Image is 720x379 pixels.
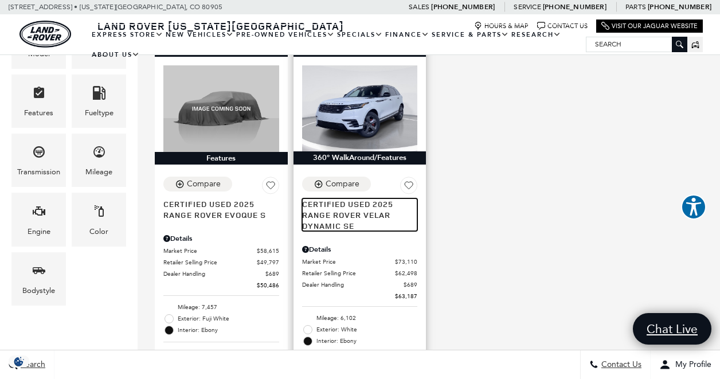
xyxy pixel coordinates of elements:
a: Research [510,25,562,45]
a: Hours & Map [474,22,529,30]
a: About Us [91,45,141,65]
div: Mileage [85,166,112,178]
div: Compare [326,179,359,189]
a: [PHONE_NUMBER] [648,2,711,11]
a: Contact Us [537,22,588,30]
span: Fueltype [92,83,106,107]
a: Market Price $73,110 [302,257,418,266]
img: Opt-Out Icon [6,355,32,368]
div: FeaturesFeatures [11,75,66,128]
div: MileageMileage [72,134,126,187]
button: Compare Vehicle [163,177,232,192]
img: 2025 Land Rover Range Rover Evoque S [163,65,279,152]
span: Range Rover Evoque S [163,209,271,220]
span: Mileage [92,142,106,166]
section: Click to Open Cookie Consent Modal [6,355,32,368]
a: Specials [336,25,384,45]
span: My Profile [671,360,711,370]
a: land-rover [19,21,71,48]
a: [PHONE_NUMBER] [543,2,606,11]
div: ColorColor [72,193,126,246]
a: Service & Parts [431,25,510,45]
a: Chat Live [633,313,711,345]
span: $689 [265,269,279,278]
li: Mileage: 6,102 [302,312,418,324]
span: Interior: Ebony [316,335,418,347]
span: Sales [409,3,429,11]
span: Engine [32,201,46,225]
div: Color [89,225,108,238]
div: Bodystyle [22,284,55,297]
span: Certified Used 2025 [302,198,409,209]
a: $63,187 [302,292,418,300]
span: Dealer Handling [163,269,265,278]
a: Finance [384,25,431,45]
span: Dealer Handling [302,280,404,289]
a: Market Price $58,615 [163,247,279,255]
img: Land Rover [19,21,71,48]
button: Compare Vehicle [302,177,371,192]
span: Contact Us [598,360,641,370]
span: Bodystyle [32,261,46,284]
img: 2025 Land Rover Range Rover Velar Dynamic SE [302,65,418,152]
div: Transmission [17,166,60,178]
span: Range Rover Velar Dynamic SE [302,209,409,231]
span: Land Rover [US_STATE][GEOGRAPHIC_DATA] [97,19,344,33]
span: Features [32,83,46,107]
div: Features [24,107,53,119]
a: $50,486 [163,281,279,290]
a: New Vehicles [165,25,235,45]
span: $689 [404,280,417,289]
button: Explore your accessibility options [681,194,706,220]
a: Retailer Selling Price $62,498 [302,269,418,278]
span: Interior: Ebony [178,325,279,336]
a: Retailer Selling Price $49,797 [163,258,279,267]
div: BodystyleBodystyle [11,252,66,306]
span: Retailer Selling Price [163,258,257,267]
div: Fueltype [85,107,114,119]
div: TransmissionTransmission [11,134,66,187]
a: Certified Used 2025Range Rover Velar Dynamic SE [302,198,418,231]
a: Dealer Handling $689 [302,280,418,289]
span: $58,615 [257,247,279,255]
aside: Accessibility Help Desk [681,194,706,222]
button: Save Vehicle [262,177,279,198]
span: Transmission [32,142,46,166]
div: Pricing Details - Range Rover Evoque S [163,233,279,244]
span: Market Price [163,247,257,255]
div: Features [155,152,288,165]
span: $73,110 [395,257,417,266]
span: Chat Live [641,321,703,337]
span: Market Price [302,257,396,266]
nav: Main Navigation [91,25,586,65]
button: Open user profile menu [651,350,720,379]
a: Pre-Owned Vehicles [235,25,336,45]
a: [PHONE_NUMBER] [431,2,495,11]
li: Mileage: 7,457 [163,302,279,313]
span: Certified Used 2025 [163,198,271,209]
a: EXPRESS STORE [91,25,165,45]
span: Exterior: Fuji White [178,313,279,325]
a: Dealer Handling $689 [163,269,279,278]
a: Certified Used 2025Range Rover Evoque S [163,198,279,220]
input: Search [586,37,687,51]
span: Key Features : [163,348,279,361]
div: FueltypeFueltype [72,75,126,128]
span: Parts [625,3,646,11]
div: Pricing Details - Range Rover Velar Dynamic SE [302,244,418,255]
span: Retailer Selling Price [302,269,396,278]
span: Exterior: White [316,324,418,335]
div: EngineEngine [11,193,66,246]
span: $62,498 [395,269,417,278]
div: Compare [187,179,221,189]
a: Visit Our Jaguar Website [601,22,698,30]
span: Service [514,3,541,11]
a: [STREET_ADDRESS] • [US_STATE][GEOGRAPHIC_DATA], CO 80905 [9,3,222,11]
span: Color [92,201,106,225]
a: Land Rover [US_STATE][GEOGRAPHIC_DATA] [91,19,351,33]
span: $49,797 [257,258,279,267]
div: Engine [28,225,50,238]
button: Save Vehicle [400,177,417,198]
div: 360° WalkAround/Features [294,151,426,164]
span: $50,486 [257,281,279,290]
